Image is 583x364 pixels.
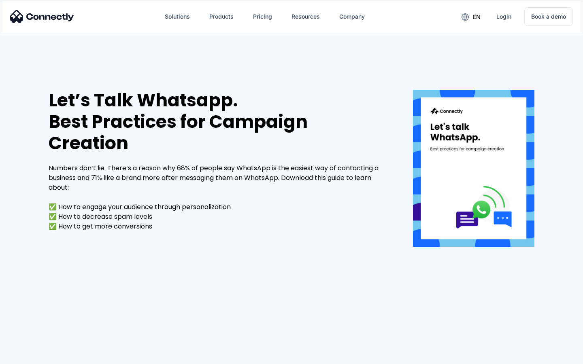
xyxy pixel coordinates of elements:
div: Numbers don’t lie. There’s a reason why 68% of people say WhatsApp is the easiest way of contacti... [49,163,389,231]
div: en [472,11,481,23]
aside: Language selected: English [8,350,49,361]
div: Pricing [253,11,272,22]
a: Login [490,7,518,26]
div: Company [339,11,365,22]
div: Resources [291,11,320,22]
div: Login [496,11,511,22]
a: Pricing [247,7,279,26]
div: Products [209,11,234,22]
img: Connectly Logo [10,10,74,23]
div: Let’s Talk Whatsapp. Best Practices for Campaign Creation [49,90,389,154]
a: Book a demo [524,7,573,26]
ul: Language list [16,350,49,361]
div: Solutions [165,11,190,22]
